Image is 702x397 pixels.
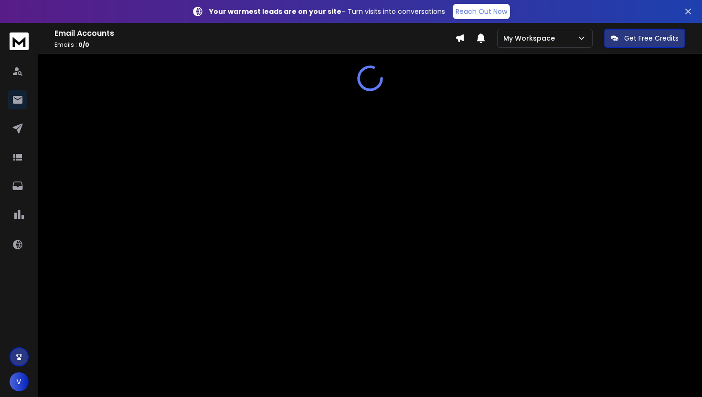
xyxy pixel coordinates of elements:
button: V [10,372,29,391]
button: Get Free Credits [604,29,685,48]
strong: Your warmest leads are on your site [209,7,341,16]
a: Reach Out Now [453,4,510,19]
p: My Workspace [503,33,559,43]
h1: Email Accounts [54,28,455,39]
p: Emails : [54,41,455,49]
span: 0 / 0 [78,41,89,49]
img: logo [10,32,29,50]
p: – Turn visits into conversations [209,7,445,16]
p: Reach Out Now [456,7,507,16]
p: Get Free Credits [624,33,679,43]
